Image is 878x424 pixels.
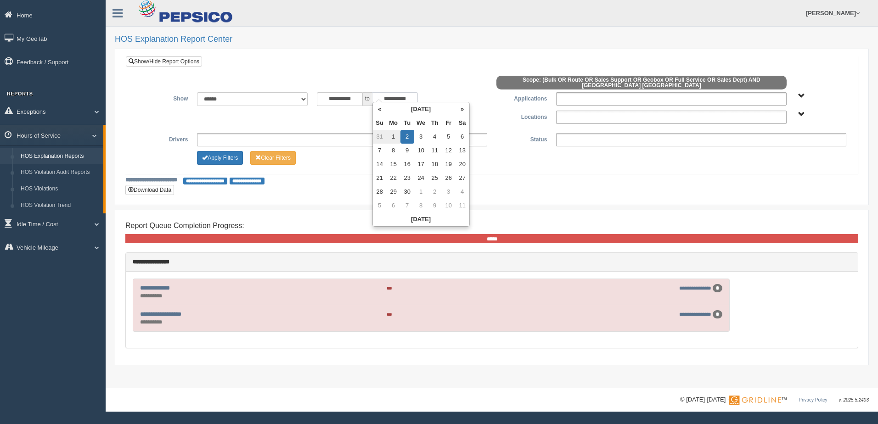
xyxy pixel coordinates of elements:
[400,185,414,199] td: 30
[428,130,442,144] td: 4
[456,130,469,144] td: 6
[496,76,787,89] span: Scope: (Bulk OR Route OR Sales Support OR Geobox OR Full Service OR Sales Dept) AND [GEOGRAPHIC_D...
[126,56,202,67] a: Show/Hide Report Options
[414,157,428,171] td: 17
[729,396,781,405] img: Gridline
[387,102,456,116] th: [DATE]
[442,116,456,130] th: Fr
[414,199,428,212] td: 8
[442,171,456,185] td: 26
[492,111,552,122] label: Locations
[373,199,387,212] td: 5
[133,133,192,144] label: Drivers
[442,199,456,212] td: 10
[125,185,174,195] button: Download Data
[428,116,442,130] th: Th
[442,144,456,157] td: 12
[387,116,400,130] th: Mo
[414,116,428,130] th: We
[456,171,469,185] td: 27
[492,133,552,144] label: Status
[17,148,103,165] a: HOS Explanation Reports
[456,199,469,212] td: 11
[197,151,243,165] button: Change Filter Options
[400,116,414,130] th: Tu
[115,35,869,44] h2: HOS Explanation Report Center
[17,164,103,181] a: HOS Violation Audit Reports
[373,212,469,226] th: [DATE]
[456,144,469,157] td: 13
[442,157,456,171] td: 19
[373,102,387,116] th: «
[373,157,387,171] td: 14
[456,185,469,199] td: 4
[428,199,442,212] td: 9
[387,157,400,171] td: 15
[414,185,428,199] td: 1
[373,185,387,199] td: 28
[839,397,869,402] span: v. 2025.5.2403
[492,92,552,103] label: Applications
[373,144,387,157] td: 7
[387,185,400,199] td: 29
[400,199,414,212] td: 7
[125,222,858,230] h4: Report Queue Completion Progress:
[456,157,469,171] td: 20
[373,171,387,185] td: 21
[17,181,103,197] a: HOS Violations
[387,199,400,212] td: 6
[428,171,442,185] td: 25
[442,185,456,199] td: 3
[456,102,469,116] th: »
[387,144,400,157] td: 8
[17,197,103,214] a: HOS Violation Trend
[680,395,869,405] div: © [DATE]-[DATE] - ™
[428,144,442,157] td: 11
[414,130,428,144] td: 3
[456,116,469,130] th: Sa
[442,130,456,144] td: 5
[387,171,400,185] td: 22
[428,157,442,171] td: 18
[414,171,428,185] td: 24
[428,185,442,199] td: 2
[400,130,414,144] td: 2
[387,130,400,144] td: 1
[250,151,296,165] button: Change Filter Options
[363,92,372,106] span: to
[400,157,414,171] td: 16
[400,144,414,157] td: 9
[373,130,387,144] td: 31
[400,171,414,185] td: 23
[133,92,192,103] label: Show
[373,116,387,130] th: Su
[799,397,827,402] a: Privacy Policy
[414,144,428,157] td: 10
